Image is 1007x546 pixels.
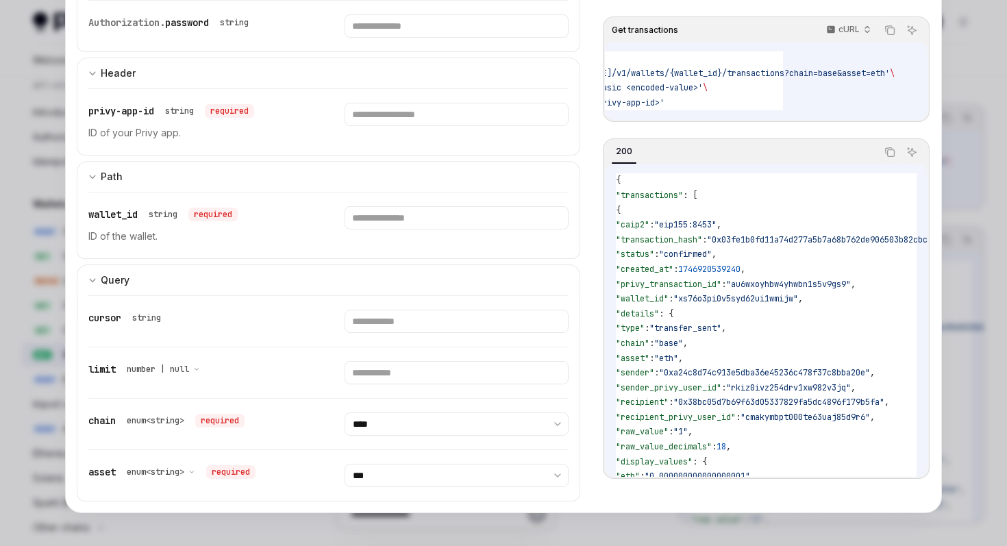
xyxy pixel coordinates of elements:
span: "au6wxoyhbw4yhwbn1s5v9gs9" [726,279,851,290]
span: "details" [616,308,659,319]
span: "base" [654,338,683,349]
span: "sender" [616,367,654,378]
div: Authorization.password [88,14,254,31]
span: "recipient" [616,397,669,408]
span: "status" [616,249,654,260]
div: Query [101,272,129,288]
p: cURL [838,24,860,35]
button: enum<string> [127,465,195,479]
span: wallet_id [88,208,138,221]
span: : [673,264,678,275]
span: { [616,205,621,216]
span: "eth" [654,353,678,364]
span: enum<string> [127,467,184,477]
span: : [640,471,645,482]
span: , [741,264,745,275]
div: asset [88,464,256,480]
span: "raw_value" [616,426,669,437]
span: "confirmed" [659,249,712,260]
button: expand input section [77,58,580,88]
button: expand input section [77,264,580,295]
span: "type" [616,323,645,334]
span: , [851,382,856,393]
button: Copy the contents from the code block [881,143,899,161]
span: "eip155:8453" [654,219,717,230]
span: : { [659,308,673,319]
span: : [721,279,726,290]
span: password [165,16,209,29]
div: wallet_id [88,206,238,223]
span: "raw_value_decimals" [616,441,712,452]
div: Header [101,65,136,82]
div: chain [88,412,245,429]
span: , [870,367,875,378]
div: Path [101,169,123,185]
span: "0x38bc05d7b69f63d05337829fa5dc4896f179b5fa" [673,397,884,408]
div: cursor [88,310,166,326]
span: "privy_transaction_id" [616,279,721,290]
span: , [712,249,717,260]
p: ID of the wallet. [88,228,312,245]
span: "0xa24c8d74c913e5dba36e45236c478f37c8bba20e" [659,367,870,378]
span: Authorization. [88,16,165,29]
span: "0.000000000000000001" [645,471,750,482]
span: , [688,426,693,437]
span: "created_at" [616,264,673,275]
span: 'privy-app-id: <privy-app-id>' [521,97,664,108]
span: "wallet_id" [616,293,669,304]
span: : [736,412,741,423]
span: \ [890,68,895,79]
span: asset [88,466,116,478]
span: "transaction_hash" [616,234,702,245]
span: "chain" [616,338,649,349]
button: cURL [819,18,877,42]
span: , [721,323,726,334]
span: "sender_privy_user_id" [616,382,721,393]
span: , [870,412,875,423]
div: required [205,104,254,118]
span: : [721,382,726,393]
span: , [884,397,889,408]
span: , [798,293,803,304]
span: "transfer_sent" [649,323,721,334]
span: , [683,338,688,349]
span: : [649,353,654,364]
span: : [712,441,717,452]
span: , [851,279,856,290]
div: privy-app-id [88,103,254,119]
button: expand input section [77,161,580,192]
span: : [ [683,190,697,201]
span: : [669,293,673,304]
button: number | null [127,362,200,376]
span: 18 [717,441,726,452]
span: , [678,353,683,364]
span: : [669,426,673,437]
span: limit [88,363,116,375]
span: "cmakymbpt000te63uaj85d9r6" [741,412,870,423]
div: required [188,208,238,221]
span: "recipient_privy_user_id" [616,412,736,423]
p: ID of your Privy app. [88,125,312,141]
span: chain [88,414,116,427]
span: 'https://[DOMAIN_NAME]/v1/wallets/{wallet_id}/transactions?chain=base&asset=eth' [506,68,890,79]
span: \ [703,82,708,93]
button: Ask AI [903,21,921,39]
span: : [649,338,654,349]
span: : [645,323,649,334]
span: number | null [127,364,189,375]
span: : [654,367,659,378]
span: privy-app-id [88,105,154,117]
span: "display_values" [616,456,693,467]
span: "xs76o3pi0v5syd62ui1wmijw" [673,293,798,304]
div: limit [88,361,206,377]
span: : [649,219,654,230]
span: 'Authorization: Basic <encoded-value>' [521,82,703,93]
span: Get transactions [612,25,678,36]
div: 200 [612,143,636,160]
span: 1746920539240 [678,264,741,275]
span: , [717,219,721,230]
span: "asset" [616,353,649,364]
span: : { [693,456,707,467]
span: "caip2" [616,219,649,230]
span: "1" [673,426,688,437]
